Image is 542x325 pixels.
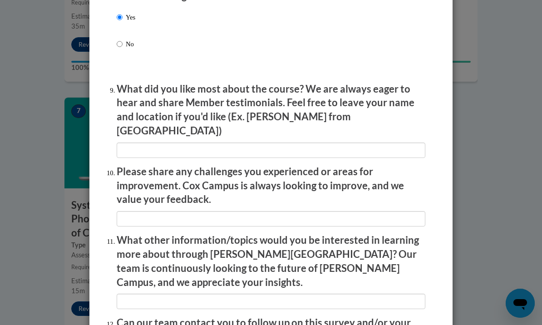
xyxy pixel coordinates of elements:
[117,233,425,289] p: What other information/topics would you be interested in learning more about through [PERSON_NAME...
[117,39,123,49] input: No
[126,39,135,49] p: No
[117,12,123,22] input: Yes
[117,82,425,138] p: What did you like most about the course? We are always eager to hear and share Member testimonial...
[126,12,135,22] p: Yes
[117,165,425,207] p: Please share any challenges you experienced or areas for improvement. Cox Campus is always lookin...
